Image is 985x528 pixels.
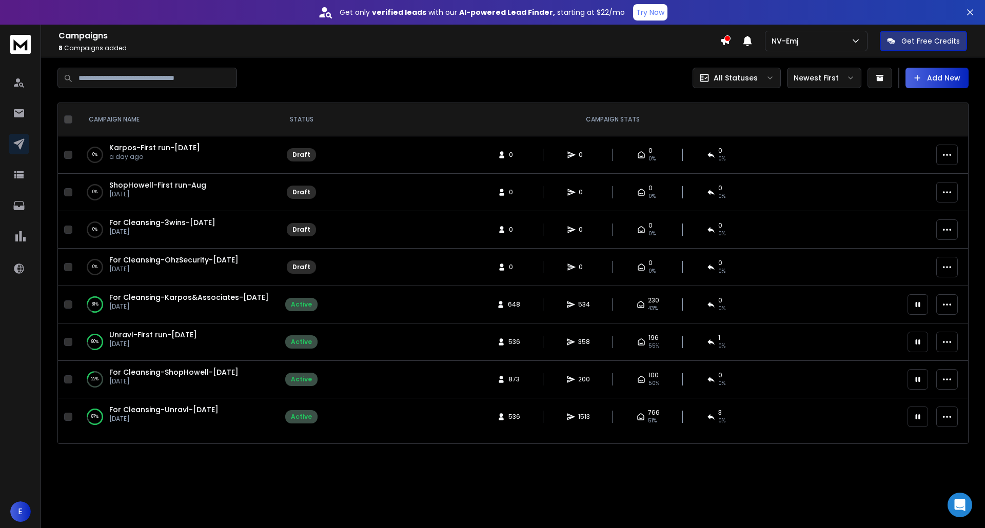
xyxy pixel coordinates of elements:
[76,103,279,136] th: CAMPAIGN NAME
[292,151,310,159] div: Draft
[633,4,667,21] button: Try Now
[508,338,520,346] span: 536
[648,371,659,379] span: 100
[948,493,972,517] div: Open Intercom Messenger
[578,300,590,309] span: 534
[291,300,312,309] div: Active
[509,263,519,271] span: 0
[648,379,659,388] span: 50 %
[579,188,589,196] span: 0
[291,413,312,421] div: Active
[292,188,310,196] div: Draft
[509,151,519,159] span: 0
[279,103,324,136] th: STATUS
[292,226,310,234] div: Draft
[109,255,239,265] a: For Cleansing-OhzSecurity-[DATE]
[880,31,967,51] button: Get Free Credits
[718,155,725,163] span: 0%
[508,413,520,421] span: 536
[718,147,722,155] span: 0
[648,259,653,267] span: 0
[718,409,722,417] span: 3
[109,415,219,423] p: [DATE]
[718,221,722,230] span: 0
[905,68,969,88] button: Add New
[714,73,758,83] p: All Statuses
[91,374,98,384] p: 22 %
[648,304,658,313] span: 43 %
[718,334,720,342] span: 1
[718,379,725,388] span: 0 %
[76,361,279,398] td: 22%For Cleansing-ShopHowell-[DATE][DATE]
[718,230,725,238] span: 0%
[109,404,219,415] a: For Cleansing-Unravl-[DATE]
[324,103,901,136] th: CAMPAIGN STATS
[578,375,590,383] span: 200
[648,296,659,304] span: 230
[292,263,310,271] div: Draft
[109,377,239,385] p: [DATE]
[648,334,659,342] span: 196
[718,184,722,192] span: 0
[718,342,725,350] span: 0 %
[787,68,861,88] button: Newest First
[76,286,279,323] td: 81%For Cleansing-Karpos&Associates-[DATE][DATE]
[509,226,519,234] span: 0
[509,188,519,196] span: 0
[508,375,520,383] span: 873
[58,44,63,52] span: 8
[718,259,722,267] span: 0
[772,36,802,46] p: NV-Emj
[648,230,656,238] span: 0%
[648,417,657,425] span: 51 %
[109,292,269,302] a: For Cleansing-Karpos&Associates-[DATE]
[901,36,960,46] p: Get Free Credits
[109,180,206,190] a: ShopHowell-First run-Aug
[76,174,279,211] td: 0%ShopHowell-First run-Aug[DATE]
[579,263,589,271] span: 0
[579,226,589,234] span: 0
[76,323,279,361] td: 80%Unravl-First run-[DATE][DATE]
[109,143,200,153] span: Karpos-First run-[DATE]
[636,7,664,17] p: Try Now
[76,211,279,249] td: 0%For Cleansing-3wins-[DATE][DATE]
[291,375,312,383] div: Active
[578,413,590,421] span: 1513
[109,217,215,228] a: For Cleansing-3wins-[DATE]
[109,330,197,340] a: Unravl-First run-[DATE]
[718,192,725,200] span: 0%
[76,398,279,436] td: 87%For Cleansing-Unravl-[DATE][DATE]
[91,412,98,422] p: 87 %
[648,221,653,230] span: 0
[109,190,206,198] p: [DATE]
[718,304,725,313] span: 0 %
[109,153,200,161] p: a day ago
[648,192,656,200] span: 0%
[10,501,31,522] button: E
[109,340,197,348] p: [DATE]
[92,262,97,272] p: 0 %
[92,299,98,310] p: 81 %
[459,7,555,17] strong: AI-powered Lead Finder,
[578,338,590,346] span: 358
[648,184,653,192] span: 0
[648,409,660,417] span: 766
[109,265,239,273] p: [DATE]
[579,151,589,159] span: 0
[91,337,98,347] p: 80 %
[76,136,279,174] td: 0%Karpos-First run-[DATE]a day ago
[58,44,720,52] p: Campaigns added
[76,249,279,286] td: 0%For Cleansing-OhzSecurity-[DATE][DATE]
[109,367,239,377] a: For Cleansing-ShopHowell-[DATE]
[372,7,426,17] strong: verified leads
[109,302,269,311] p: [DATE]
[718,371,722,379] span: 0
